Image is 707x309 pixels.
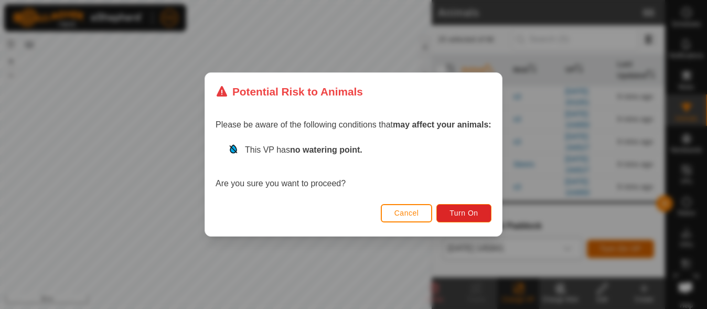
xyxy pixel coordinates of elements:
strong: no watering point. [290,145,362,154]
span: Cancel [394,209,419,217]
span: This VP has [245,145,362,154]
button: Turn On [437,204,491,222]
strong: may affect your animals: [393,120,491,129]
div: Are you sure you want to proceed? [216,144,491,190]
button: Cancel [381,204,433,222]
span: Turn On [450,209,478,217]
div: Potential Risk to Animals [216,83,363,100]
span: Please be aware of the following conditions that [216,120,491,129]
